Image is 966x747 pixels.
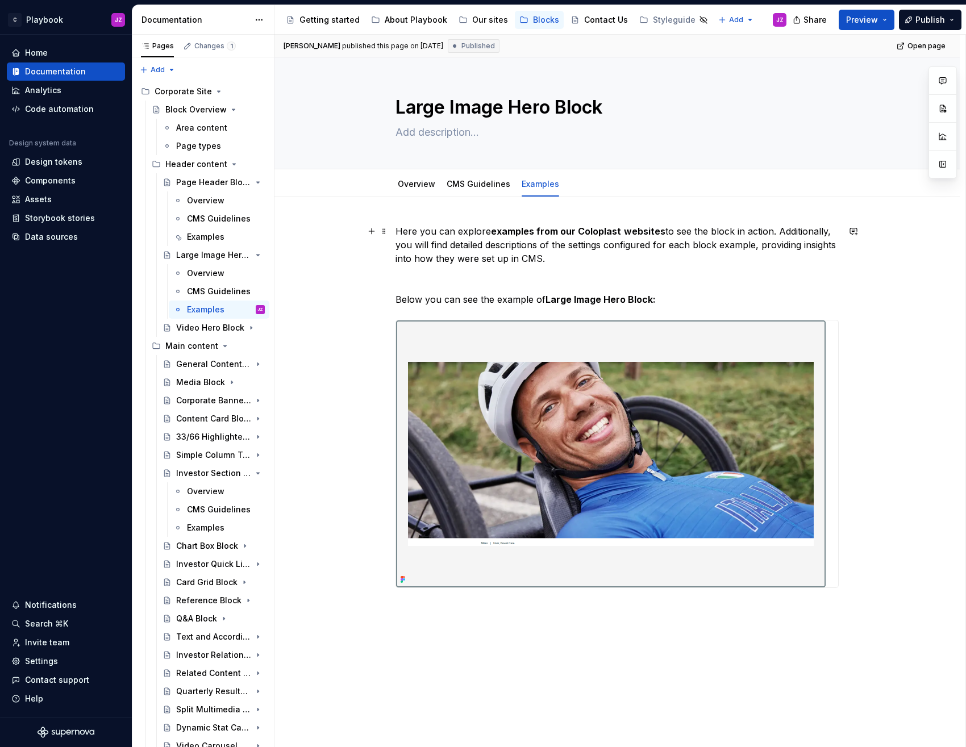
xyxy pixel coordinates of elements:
a: Content Card Block [158,410,269,428]
div: Home [25,47,48,59]
div: Page types [176,140,221,152]
a: Blocks [515,11,564,29]
img: dfb6d245-9bc3-4eb2-8020-f74bbfa18205.png [396,320,826,587]
div: Main content [147,337,269,355]
div: Examples [517,172,564,195]
button: Notifications [7,596,125,614]
div: Documentation [25,66,86,77]
div: Large Image Hero Block [176,249,251,261]
div: Corporate Site [136,82,269,101]
a: Examples [169,228,269,246]
span: Open page [907,41,946,51]
div: Media Block [176,377,225,388]
a: Invite team [7,633,125,652]
a: About Playbook [367,11,452,29]
button: Share [787,10,834,30]
div: Main content [165,340,218,352]
div: Overview [393,172,440,195]
a: Styleguide [635,11,713,29]
span: Preview [846,14,878,26]
span: Add [151,65,165,74]
strong: examples from our Coloplast [491,226,621,237]
a: Storybook stories [7,209,125,227]
a: Assets [7,190,125,208]
div: Reference Block [176,595,241,606]
div: CMS Guidelines [187,213,251,224]
div: Design system data [9,139,76,148]
div: CMS Guidelines [187,504,251,515]
a: CMS Guidelines [169,500,269,519]
div: Help [25,693,43,704]
textarea: Large Image Hero Block [393,94,836,121]
div: published this page on [DATE] [342,41,443,51]
a: Card Grid Block [158,573,269,591]
a: Large Image Hero Block [158,246,269,264]
button: Contact support [7,671,125,689]
a: Split Multimedia Block [158,700,269,719]
a: Chart Box Block [158,537,269,555]
div: Contact support [25,674,89,686]
div: Pages [141,41,174,51]
a: CMS Guidelines [169,210,269,228]
div: JZ [776,15,784,24]
div: About Playbook [385,14,447,26]
div: Invite team [25,637,69,648]
div: Playbook [26,14,63,26]
a: Examples [522,179,559,189]
div: Changes [194,41,236,51]
div: Investor Section Block [176,468,251,479]
div: Simple Column Table Block [176,449,251,461]
a: Overview [169,482,269,500]
span: [PERSON_NAME] [284,41,340,51]
div: Code automation [25,103,94,115]
a: Code automation [7,100,125,118]
a: Text and Accordion Block [158,628,269,646]
div: Search ⌘K [25,618,68,629]
div: C [8,13,22,27]
span: Share [803,14,827,26]
div: Data sources [25,231,78,243]
div: Analytics [25,85,61,96]
a: Q&A Block [158,610,269,628]
div: Header content [147,155,269,173]
a: Page types [158,137,269,155]
button: Add [715,12,757,28]
button: CPlaybookJZ [2,7,130,32]
a: 33/66 Highlighted Multimedia Block [158,428,269,446]
div: Card Grid Block [176,577,238,588]
div: Components [25,175,76,186]
div: Overview [187,195,224,206]
a: Examples [169,519,269,537]
span: Publish [915,14,945,26]
a: Reference Block [158,591,269,610]
a: Settings [7,652,125,670]
a: CMS Guidelines [447,179,510,189]
div: Header content [165,158,227,170]
a: General Content Block [158,355,269,373]
div: JZ [257,304,263,315]
div: Split Multimedia Block [176,704,251,715]
a: Block Overview [147,101,269,119]
div: Chart Box Block [176,540,238,552]
div: Blocks [533,14,559,26]
a: ExamplesJZ [169,301,269,319]
div: Page tree [281,9,713,31]
a: Our sites [454,11,513,29]
svg: Supernova Logo [38,727,94,738]
a: Related Content Container Block [158,664,269,682]
div: Our sites [472,14,508,26]
a: Overview [398,179,435,189]
div: Corporate Banner Block [176,395,251,406]
a: Design tokens [7,153,125,171]
div: Settings [25,656,58,667]
a: Investor Quick Link Block [158,555,269,573]
div: Design tokens [25,156,82,168]
a: Open page [893,38,951,54]
div: CMS Guidelines [442,172,515,195]
a: Analytics [7,81,125,99]
div: 33/66 Highlighted Multimedia Block [176,431,251,443]
span: 1 [227,41,236,51]
div: Examples [187,522,224,533]
a: Components [7,172,125,190]
a: Media Block [158,373,269,391]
